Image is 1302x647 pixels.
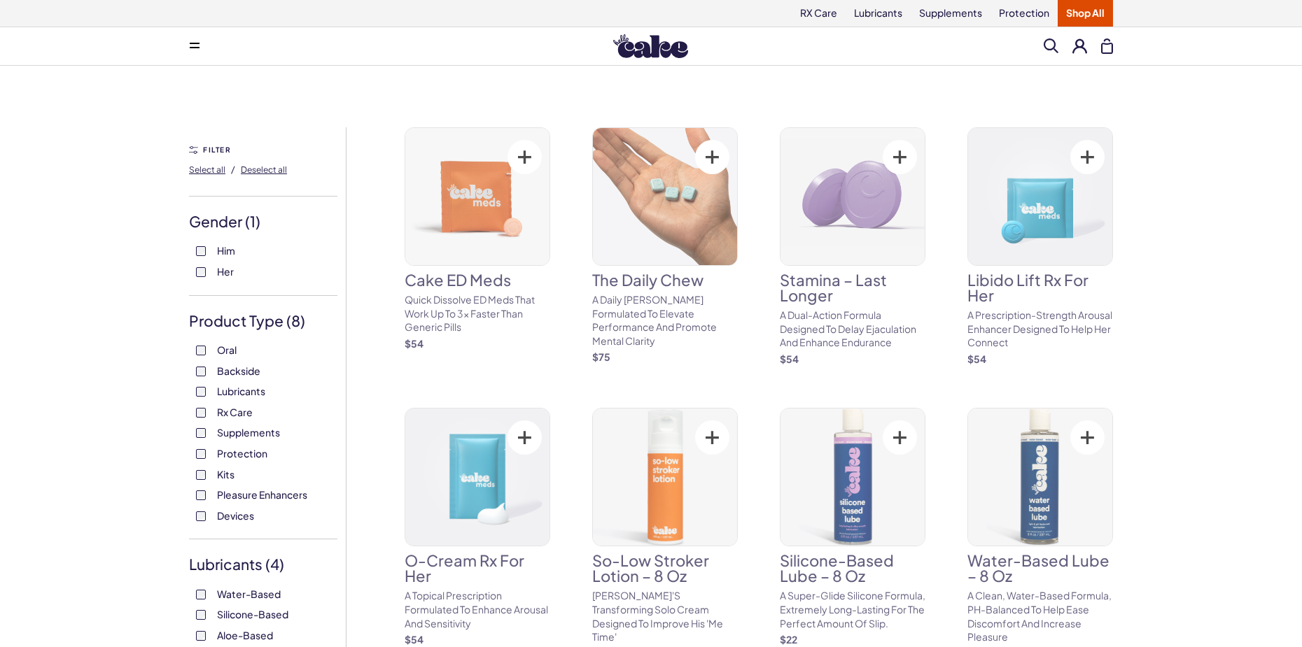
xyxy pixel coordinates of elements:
[217,585,281,603] span: Water-Based
[196,408,206,418] input: Rx Care
[780,353,799,365] strong: $ 54
[217,341,237,359] span: Oral
[217,465,234,483] span: Kits
[217,241,235,259] span: Him
[217,423,280,441] span: Supplements
[217,262,234,280] span: Her
[189,158,225,180] button: Select all
[196,246,206,256] input: Him
[405,633,423,646] strong: $ 54
[780,272,925,303] h3: Stamina – Last Longer
[405,272,550,287] h3: Cake ED Meds
[196,610,206,620] input: Silicone-Based
[592,350,610,363] strong: $ 75
[405,128,549,265] img: Cake ED Meds
[196,428,206,438] input: Supplements
[217,506,254,525] span: Devices
[405,408,550,646] a: O-Cream Rx for HerO-Cream Rx for HerA topical prescription formulated to enhance arousal and sens...
[405,408,549,546] img: O-Cream Rx for Her
[217,403,253,421] span: Rx Care
[967,127,1113,366] a: Libido Lift Rx For HerLibido Lift Rx For HerA prescription-strength arousal enhancer designed to ...
[780,127,925,366] a: Stamina – Last LongerStamina – Last LongerA dual-action formula designed to delay ejaculation and...
[592,589,738,644] p: [PERSON_NAME]'s transforming solo cream designed to improve his 'me time'
[967,553,1113,583] h3: Water-Based Lube – 8 oz
[217,362,260,380] span: Backside
[196,470,206,480] input: Kits
[780,553,925,583] h3: Silicone-Based Lube – 8 oz
[780,128,925,265] img: Stamina – Last Longer
[241,164,287,175] span: Deselect all
[593,408,737,546] img: So-Low Stroker Lotion – 8 oz
[196,631,206,641] input: Aloe-Based
[189,164,225,175] span: Select all
[196,590,206,599] input: Water-Based
[593,128,737,265] img: The Daily Chew
[196,490,206,500] input: Pleasure Enhancers
[405,553,550,583] h3: O-Cream Rx for Her
[217,605,288,623] span: Silicone-Based
[780,408,925,546] img: Silicone-Based Lube – 8 oz
[613,34,688,58] img: Hello Cake
[592,272,738,287] h3: The Daily Chew
[196,387,206,397] input: Lubricants
[196,267,206,277] input: Her
[405,589,550,630] p: A topical prescription formulated to enhance arousal and sensitivity
[967,353,986,365] strong: $ 54
[967,272,1113,303] h3: Libido Lift Rx For Her
[217,626,273,644] span: Aloe-Based
[967,589,1113,644] p: A clean, water-based formula, pH-balanced to help ease discomfort and increase pleasure
[196,346,206,355] input: Oral
[196,367,206,376] input: Backside
[405,127,550,350] a: Cake ED MedsCake ED MedsQuick dissolve ED Meds that work up to 3x faster than generic pills$54
[780,633,797,646] strong: $ 22
[967,308,1113,350] p: A prescription-strength arousal enhancer designed to help her connect
[217,382,265,400] span: Lubricants
[405,293,550,334] p: Quick dissolve ED Meds that work up to 3x faster than generic pills
[241,158,287,180] button: Deselect all
[217,485,307,504] span: Pleasure Enhancers
[217,444,267,462] span: Protection
[968,408,1112,546] img: Water-Based Lube – 8 oz
[780,308,925,350] p: A dual-action formula designed to delay ejaculation and enhance endurance
[592,127,738,364] a: The Daily ChewThe Daily ChewA Daily [PERSON_NAME] Formulated To Elevate Performance And Promote M...
[968,128,1112,265] img: Libido Lift Rx For Her
[780,408,925,646] a: Silicone-Based Lube – 8 ozSilicone-Based Lube – 8 ozA super-glide silicone formula, extremely lon...
[196,449,206,459] input: Protection
[196,511,206,521] input: Devices
[592,553,738,583] h3: So-Low Stroker Lotion – 8 oz
[405,337,423,350] strong: $ 54
[780,589,925,630] p: A super-glide silicone formula, extremely long-lasting for the perfect amount of slip.
[592,293,738,348] p: A Daily [PERSON_NAME] Formulated To Elevate Performance And Promote Mental Clarity
[231,163,235,176] span: /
